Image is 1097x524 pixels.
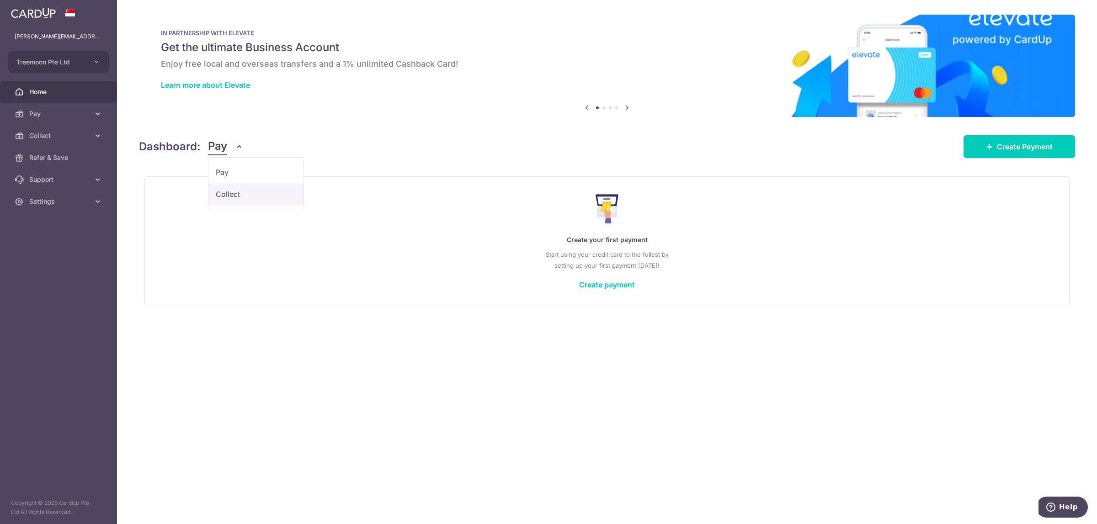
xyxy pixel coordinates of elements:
[16,58,84,67] span: Treemoon Pte Ltd
[997,141,1053,152] span: Create Payment
[161,40,1053,55] h5: Get the ultimate Business Account
[29,131,90,140] span: Collect
[8,51,109,73] button: Treemoon Pte Ltd
[596,194,619,223] img: Make Payment
[15,32,102,41] p: [PERSON_NAME][EMAIL_ADDRESS][DOMAIN_NAME]
[208,183,304,205] a: Collect
[208,138,227,155] span: Pay
[11,7,56,18] img: CardUp
[29,197,90,206] span: Settings
[208,138,243,155] button: Pay
[216,167,296,178] span: Pay
[139,138,201,155] h4: Dashboard:
[139,15,1075,117] img: Renovation banner
[964,135,1075,158] a: Create Payment
[161,80,250,90] a: Learn more about Elevate
[208,161,304,183] a: Pay
[579,280,635,289] a: Create payment
[29,153,90,162] span: Refer & Save
[29,87,90,96] span: Home
[29,175,90,184] span: Support
[208,157,304,209] ul: Pay
[161,29,1053,37] p: IN PARTNERSHIP WITH ELEVATE
[163,234,1051,245] p: Create your first payment
[29,109,90,118] span: Pay
[1038,497,1088,519] iframe: Opens a widget where you can find more information
[163,249,1051,271] p: Start using your credit card to the fullest by setting up your first payment [DATE]!
[161,58,1053,69] h6: Enjoy free local and overseas transfers and a 1% unlimited Cashback Card!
